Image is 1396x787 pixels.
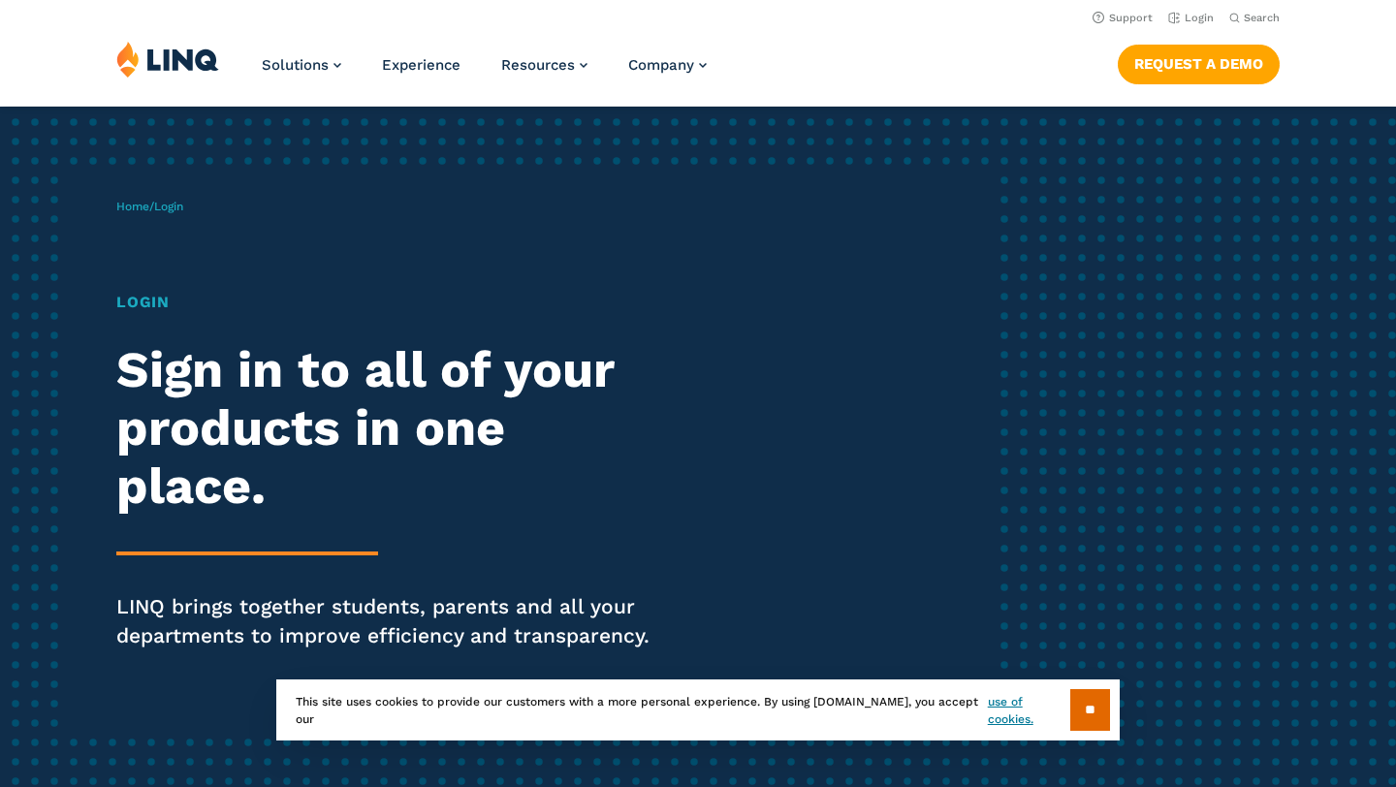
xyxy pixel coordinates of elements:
[1118,41,1280,83] nav: Button Navigation
[116,291,654,314] h1: Login
[501,56,587,74] a: Resources
[116,592,654,650] p: LINQ brings together students, parents and all your departments to improve efficiency and transpa...
[1168,12,1214,24] a: Login
[116,200,149,213] a: Home
[1118,45,1280,83] a: Request a Demo
[628,56,694,74] span: Company
[262,41,707,105] nav: Primary Navigation
[276,679,1120,740] div: This site uses cookies to provide our customers with a more personal experience. By using [DOMAIN...
[116,200,183,213] span: /
[262,56,341,74] a: Solutions
[262,56,329,74] span: Solutions
[116,41,219,78] img: LINQ | K‑12 Software
[116,341,654,515] h2: Sign in to all of your products in one place.
[1093,12,1153,24] a: Support
[382,56,460,74] a: Experience
[154,200,183,213] span: Login
[1244,12,1280,24] span: Search
[988,693,1070,728] a: use of cookies.
[501,56,575,74] span: Resources
[628,56,707,74] a: Company
[1229,11,1280,25] button: Open Search Bar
